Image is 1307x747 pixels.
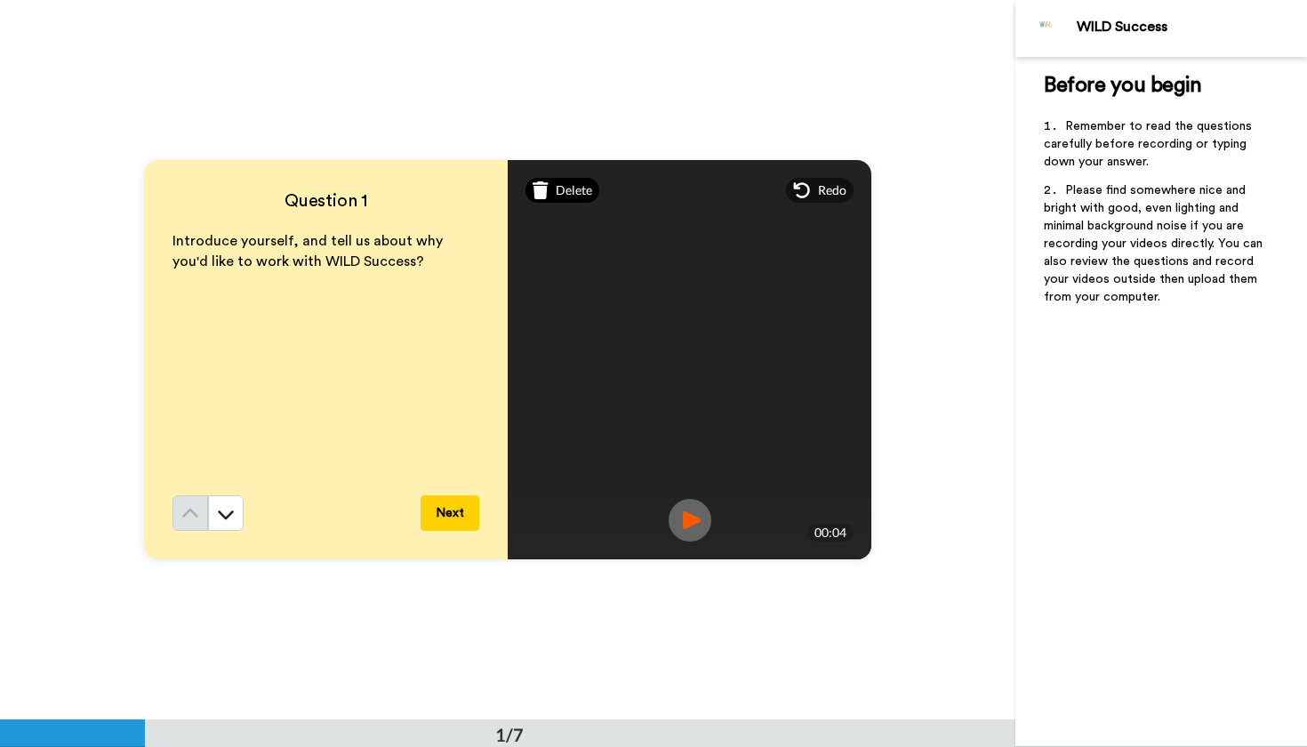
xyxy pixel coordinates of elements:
img: ic_record_play.svg [669,499,711,542]
h4: Question 1 [172,189,479,213]
span: Delete [556,181,592,199]
img: Profile Image [1025,7,1068,50]
span: Please find somewhere nice and bright with good, even lighting and minimal background noise if yo... [1044,184,1266,303]
div: 1/7 [467,722,552,747]
div: 00:04 [807,524,854,542]
div: Delete [525,178,599,203]
span: Redo [818,181,846,199]
span: Before you begin [1044,75,1201,96]
div: Redo [786,178,854,203]
button: Next [421,495,479,531]
span: Remember to read the questions carefully before recording or typing down your answer. [1044,120,1255,168]
span: Introduce yourself, and tell us about why you'd like to work with WILD Success? [172,234,446,269]
div: WILD Success [1077,19,1306,36]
